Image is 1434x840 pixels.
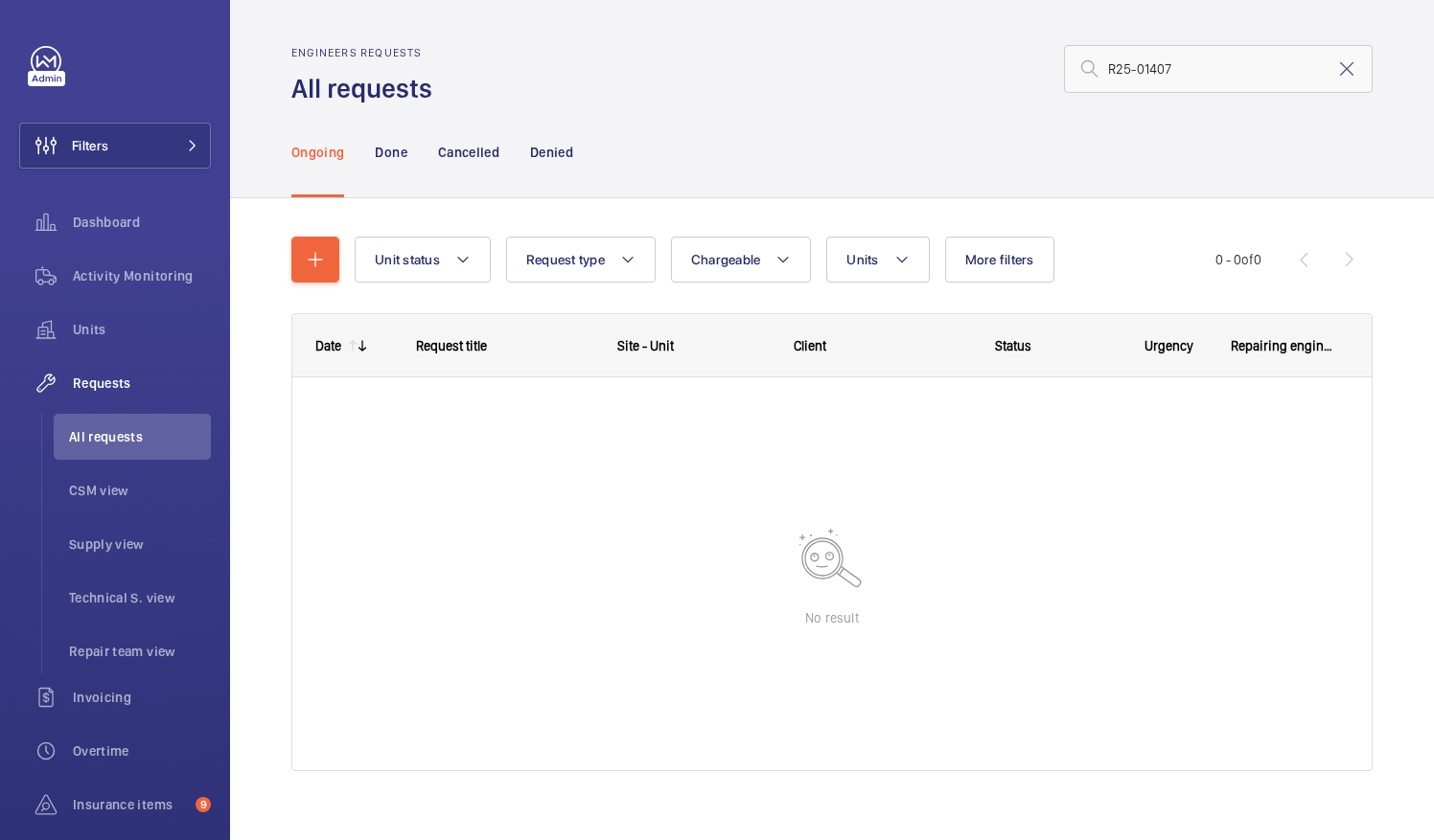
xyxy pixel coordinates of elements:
button: More filters [945,237,1054,283]
button: Unit status [355,237,491,283]
span: Supply view [69,534,211,554]
span: Insurance items [73,795,188,814]
span: Client [794,338,826,353]
span: Chargeable [691,252,761,267]
h2: Engineers requests [291,46,444,59]
span: More filters [965,252,1034,267]
span: Status [995,338,1031,353]
span: Technical S. view [69,588,211,607]
span: Activity Monitoring [73,266,211,285]
span: All requests [69,427,211,446]
button: Filters [19,123,211,169]
span: Request title [416,338,487,353]
span: 0 - 0 0 [1215,253,1261,266]
span: Urgency [1145,338,1193,353]
span: Repair team view [69,642,211,661]
span: Units [73,320,211,339]
span: Site - Unit [617,338,674,353]
span: of [1241,252,1254,267]
button: Request type [506,237,656,283]
button: Chargeable [671,237,812,283]
span: 9 [196,797,211,812]
input: Search by request number or quote number [1064,45,1373,93]
p: Ongoing [291,143,344,162]
span: Overtime [73,741,211,761]
span: Units [846,252,878,267]
span: Invoicing [73,688,211,707]
span: Requests [73,374,211,393]
span: Repairing engineer [1231,338,1334,353]
span: CSM view [69,481,211,500]
div: Date [315,338,341,353]
span: Filters [72,136,108,155]
span: Request type [526,252,605,267]
p: Denied [530,143,573,162]
span: Unit status [375,252,440,267]
p: Done [375,143,406,162]
p: Cancelled [438,143,499,162]
h1: All requests [291,71,444,106]
button: Units [826,237,929,283]
span: Dashboard [73,213,211,232]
